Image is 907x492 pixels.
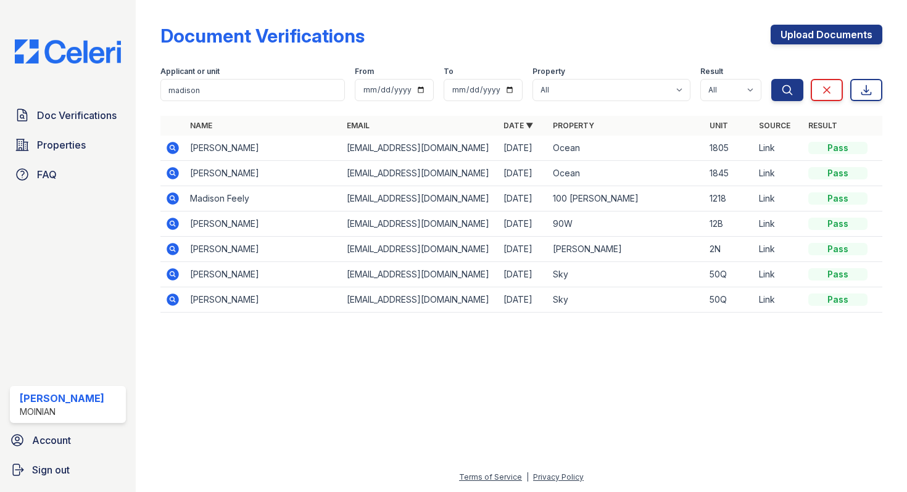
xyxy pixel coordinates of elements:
span: Sign out [32,462,70,477]
a: Privacy Policy [533,472,584,482]
td: Ocean [548,136,705,161]
td: [PERSON_NAME] [548,237,705,262]
a: FAQ [10,162,126,187]
label: Applicant or unit [160,67,220,76]
td: 1845 [705,161,754,186]
label: To [444,67,453,76]
td: 100 [PERSON_NAME] [548,186,705,211]
td: [DATE] [499,262,548,287]
div: [PERSON_NAME] [20,391,104,406]
a: Properties [10,133,126,157]
span: FAQ [37,167,57,182]
label: From [355,67,374,76]
td: [EMAIL_ADDRESS][DOMAIN_NAME] [342,136,499,161]
a: Unit [710,121,728,130]
td: 50Q [705,287,754,313]
div: Pass [808,268,868,281]
div: Pass [808,293,868,306]
td: [DATE] [499,136,548,161]
td: 12B [705,211,754,237]
td: [EMAIL_ADDRESS][DOMAIN_NAME] [342,211,499,237]
div: Pass [808,243,868,255]
a: Terms of Service [459,472,522,482]
td: [DATE] [499,161,548,186]
td: [EMAIL_ADDRESS][DOMAIN_NAME] [342,237,499,262]
td: Sky [548,262,705,287]
div: Pass [808,167,868,179]
a: Name [190,121,212,130]
td: [PERSON_NAME] [185,237,342,262]
td: [PERSON_NAME] [185,136,342,161]
input: Search by name, email, or unit number [160,79,345,101]
td: [EMAIL_ADDRESS][DOMAIN_NAME] [342,161,499,186]
a: Date ▼ [503,121,533,130]
td: 1218 [705,186,754,211]
a: Account [5,428,131,453]
a: Result [808,121,837,130]
a: Doc Verifications [10,103,126,128]
td: [DATE] [499,237,548,262]
td: Link [754,211,803,237]
label: Property [532,67,565,76]
a: Upload Documents [771,25,882,44]
td: [DATE] [499,186,548,211]
span: Doc Verifications [37,108,117,123]
td: Link [754,186,803,211]
td: Link [754,237,803,262]
a: Property [553,121,594,130]
td: [PERSON_NAME] [185,161,342,186]
td: 50Q [705,262,754,287]
div: Pass [808,142,868,154]
td: Ocean [548,161,705,186]
div: Pass [808,218,868,230]
div: Document Verifications [160,25,365,47]
div: | [526,472,529,482]
div: Moinian [20,406,104,418]
a: Source [759,121,790,130]
td: 2N [705,237,754,262]
td: [DATE] [499,211,548,237]
td: Madison Feely [185,186,342,211]
td: Link [754,161,803,186]
td: Link [754,287,803,313]
a: Email [347,121,370,130]
td: [PERSON_NAME] [185,287,342,313]
label: Result [700,67,723,76]
td: [PERSON_NAME] [185,211,342,237]
td: [EMAIL_ADDRESS][DOMAIN_NAME] [342,186,499,211]
td: Sky [548,287,705,313]
img: CE_Logo_Blue-a8612792a0a2168367f1c8372b55b34899dd931a85d93a1a3d3e32e68fde9ad4.png [5,39,131,64]
td: Link [754,262,803,287]
td: 90W [548,211,705,237]
td: [DATE] [499,287,548,313]
div: Pass [808,192,868,205]
td: 1805 [705,136,754,161]
span: Properties [37,137,86,152]
td: [EMAIL_ADDRESS][DOMAIN_NAME] [342,262,499,287]
td: [PERSON_NAME] [185,262,342,287]
a: Sign out [5,457,131,482]
td: [EMAIL_ADDRESS][DOMAIN_NAME] [342,287,499,313]
span: Account [32,433,71,448]
td: Link [754,136,803,161]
